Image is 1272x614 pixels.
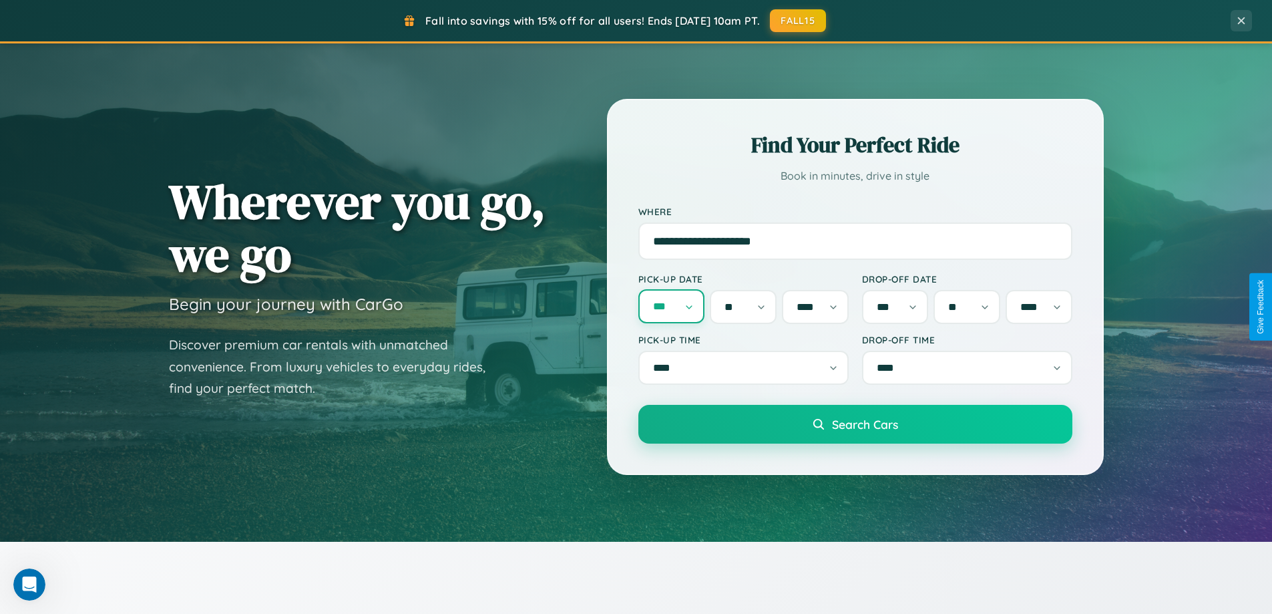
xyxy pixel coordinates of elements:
[638,405,1072,444] button: Search Cars
[638,166,1072,186] p: Book in minutes, drive in style
[169,334,503,400] p: Discover premium car rentals with unmatched convenience. From luxury vehicles to everyday rides, ...
[13,569,45,601] iframe: Intercom live chat
[862,273,1072,285] label: Drop-off Date
[638,334,849,345] label: Pick-up Time
[425,14,760,27] span: Fall into savings with 15% off for all users! Ends [DATE] 10am PT.
[1256,280,1265,334] div: Give Feedback
[638,130,1072,160] h2: Find Your Perfect Ride
[832,417,898,432] span: Search Cars
[770,9,826,32] button: FALL15
[169,294,403,314] h3: Begin your journey with CarGo
[638,273,849,285] label: Pick-up Date
[862,334,1072,345] label: Drop-off Time
[169,175,546,281] h1: Wherever you go, we go
[638,206,1072,217] label: Where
